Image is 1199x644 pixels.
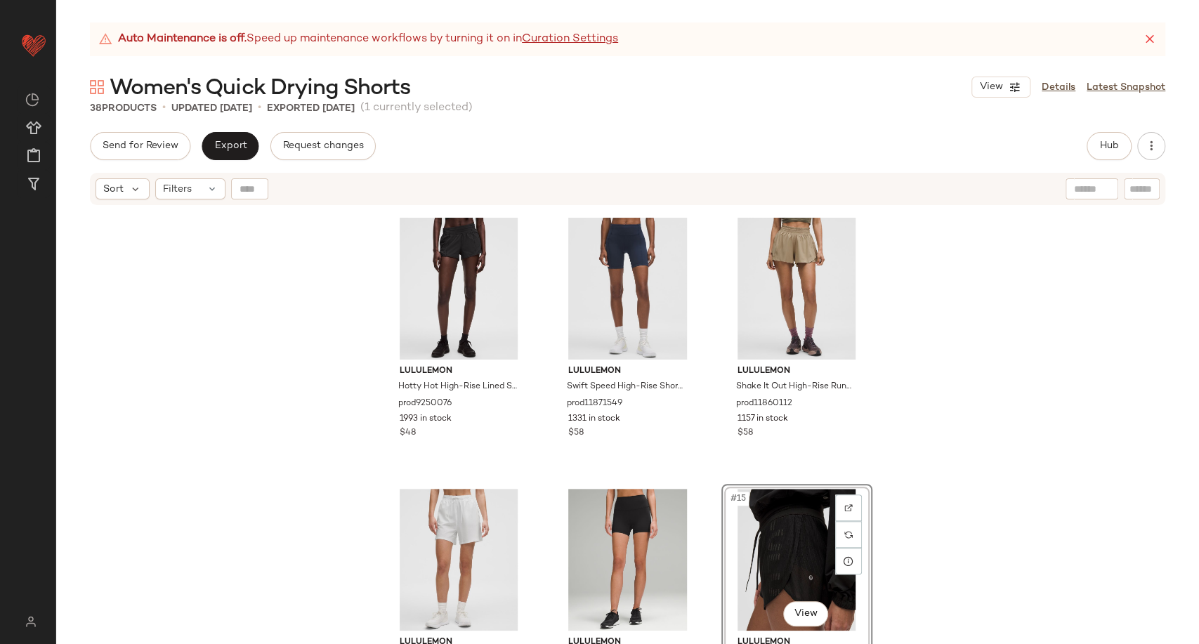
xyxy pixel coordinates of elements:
strong: Auto Maintenance is off. [118,31,247,48]
button: View [783,601,828,626]
span: lululemon [738,365,856,378]
span: Filters [163,182,192,197]
img: svg%3e [17,616,44,627]
span: prod11860112 [736,397,792,410]
span: prod9250076 [398,397,452,410]
a: Curation Settings [522,31,618,48]
span: Export [214,140,247,152]
span: 1331 in stock [568,413,620,426]
img: LW7DE5S_0001_1 [388,218,530,360]
span: $58 [568,427,584,440]
span: • [258,100,261,117]
span: • [162,100,166,117]
button: Hub [1087,132,1132,160]
button: Request changes [270,132,376,160]
a: Latest Snapshot [1087,80,1165,95]
a: Details [1042,80,1075,95]
button: View [971,77,1030,98]
span: (1 currently selected) [360,100,473,117]
img: LW7DEXS_0001_1 [557,489,698,631]
img: LW7DENS_068684_1 [726,218,867,360]
span: lululemon [568,365,687,378]
img: svg%3e [25,93,39,107]
span: Request changes [282,140,364,152]
img: heart_red.DM2ytmEG.svg [20,31,48,59]
img: LW7DKBS_068578_1 [557,218,698,360]
button: Export [202,132,258,160]
span: prod11871549 [567,397,622,410]
img: LW7CWVS_0001_1 [726,489,867,631]
img: svg%3e [90,80,104,94]
span: 38 [90,103,102,114]
span: Hub [1099,140,1119,152]
span: #15 [729,492,749,506]
span: Sort [103,182,124,197]
span: View [794,608,818,619]
p: updated [DATE] [171,101,252,116]
span: View [979,81,1003,93]
img: svg%3e [844,504,853,512]
div: Speed up maintenance workflows by turning it on in [98,31,618,48]
p: Exported [DATE] [267,101,355,116]
span: Send for Review [102,140,178,152]
div: Products [90,101,157,116]
span: Hotty Hot High-Rise Lined Short 2.5" [398,381,517,393]
span: 1993 in stock [400,413,452,426]
span: Shake It Out High-Rise Running Short 2.5" [736,381,855,393]
img: svg%3e [844,530,853,539]
span: $48 [400,427,416,440]
img: LW7DIBS_0002_1 [388,489,530,631]
span: Swift Speed High-Rise Short 6" [567,381,686,393]
span: $58 [738,427,753,440]
span: 1157 in stock [738,413,788,426]
span: lululemon [400,365,518,378]
button: Send for Review [90,132,190,160]
span: Women's Quick Drying Shorts [110,74,410,103]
